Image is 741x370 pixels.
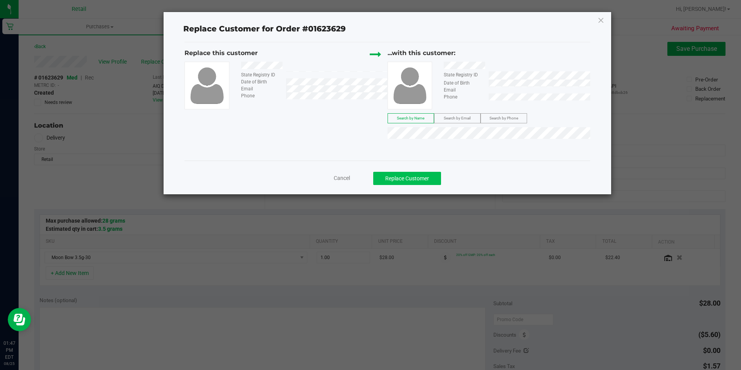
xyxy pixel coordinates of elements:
[235,71,286,78] div: State Registry ID
[235,92,286,99] div: Phone
[397,116,424,120] span: Search by Name
[389,65,431,105] img: user-icon.png
[373,172,441,185] button: Replace Customer
[388,49,455,57] span: ...with this customer:
[438,86,489,93] div: Email
[8,308,31,331] iframe: Resource center
[334,175,350,181] span: Cancel
[438,93,489,100] div: Phone
[184,49,258,57] span: Replace this customer
[186,65,227,105] img: user-icon.png
[489,116,518,120] span: Search by Phone
[444,116,470,120] span: Search by Email
[438,71,489,78] div: State Registry ID
[235,78,286,85] div: Date of Birth
[179,22,350,36] span: Replace Customer for Order #01623629
[438,80,489,86] div: Date of Birth
[235,85,286,92] div: Email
